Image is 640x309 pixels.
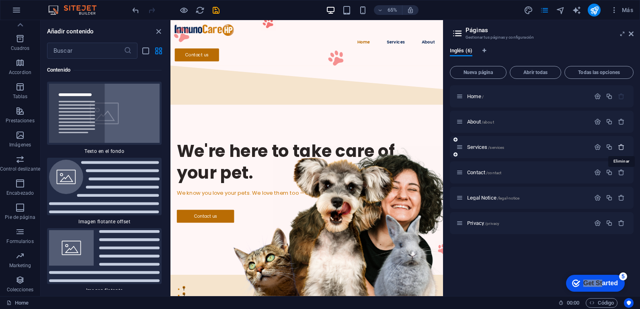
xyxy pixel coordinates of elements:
h6: Añadir contenido [47,27,94,36]
p: Tablas [13,93,28,100]
span: Más [610,6,633,14]
span: Todas las opciones [568,70,630,75]
div: Duplicar [606,220,613,227]
i: Al redimensionar, ajustar el nivel de zoom automáticamente para ajustarse al dispositivo elegido. [407,6,414,14]
span: Nueva página [453,70,503,75]
i: Volver a cargar página [195,6,205,15]
p: Formularios [6,238,33,245]
button: design [523,5,533,15]
div: Services/services [465,144,590,150]
div: Texto en el fondo [47,82,162,154]
input: Buscar [47,43,124,59]
div: Privacy/privacy [465,220,590,226]
div: Configuración [594,144,601,150]
div: Imagen flotante offset [47,158,162,225]
button: close panel [154,27,163,36]
div: Eliminar [618,220,625,227]
div: Eliminar [618,169,625,176]
div: Contact/contact [465,170,590,175]
span: Haz clic para abrir la página [467,93,484,99]
div: Configuración [594,169,601,176]
button: grid-view [154,46,163,56]
div: About/about [465,119,590,124]
span: Haz clic para abrir la página [467,195,519,201]
button: navigator [556,5,565,15]
img: floating-image.svg [49,230,160,282]
span: Texto en el fondo [47,148,162,154]
i: Publicar [590,6,599,15]
p: Pie de página [5,214,35,220]
span: Imagen flotante [47,287,162,294]
div: Pestañas de idiomas [450,47,634,63]
div: Eliminar [618,194,625,201]
h6: Contenido [47,65,162,75]
button: undo [131,5,140,15]
div: La página principal no puede eliminarse [618,93,625,100]
span: Haz clic para abrir la página [467,220,499,226]
h6: 65% [386,5,399,15]
i: Guardar (Ctrl+S) [211,6,221,15]
div: Duplicar [606,194,613,201]
span: Abrir todas [513,70,558,75]
h2: Páginas [466,27,634,34]
div: Duplicar [606,93,613,100]
h3: Gestionar tus páginas y configuración [466,34,617,41]
img: text-on-bacground.svg [49,84,160,143]
button: list-view [141,46,150,56]
div: Duplicar [606,144,613,150]
span: Inglés (6) [450,46,472,57]
div: Legal Notice/legal-notice [465,195,590,200]
div: Configuración [594,118,601,125]
div: Home/ [465,94,590,99]
div: Eliminar [618,118,625,125]
button: Más [607,4,636,16]
span: Haz clic para abrir la página [467,119,494,125]
button: reload [195,5,205,15]
img: Editor Logo [46,5,107,15]
button: Abrir todas [510,66,561,79]
p: Encabezado [6,190,34,196]
div: 5 [57,2,66,10]
button: save [211,5,221,15]
a: Haz clic para cancelar la selección y doble clic para abrir páginas [6,298,29,308]
div: Configuración [594,194,601,201]
img: floating-image-offset.svg [49,160,160,213]
p: Prestaciones [6,117,34,124]
button: 65% [374,5,402,15]
span: / [482,95,484,99]
span: Haz clic para abrir la página [467,169,501,175]
span: /legal-notice [497,196,520,200]
button: Todas las opciones [564,66,634,79]
p: Cuadros [11,45,30,51]
i: Diseño (Ctrl+Alt+Y) [524,6,533,15]
button: Usercentrics [624,298,634,308]
div: Get Started [22,9,56,16]
p: Colecciones [7,286,33,293]
p: Accordion [9,69,31,76]
span: Haz clic para abrir la página [467,144,504,150]
button: text_generator [572,5,581,15]
div: Imagen flotante [47,228,162,294]
div: Duplicar [606,169,613,176]
span: Código [589,298,614,308]
span: /contact [486,171,501,175]
i: Páginas (Ctrl+Alt+S) [540,6,549,15]
i: Deshacer: Cambiar nombre del sitio web (Ctrl+Z) [131,6,140,15]
div: Duplicar [606,118,613,125]
button: publish [588,4,601,16]
div: Configuración [594,220,601,227]
span: /privacy [485,221,499,226]
span: Imagen flotante offset [47,218,162,225]
p: Imágenes [9,142,31,148]
span: /services [488,145,504,150]
span: /about [482,120,494,124]
i: AI Writer [572,6,581,15]
div: Get Started 5 items remaining, 0% complete [4,4,63,21]
button: Nueva página [450,66,507,79]
span: : [572,300,574,306]
i: Navegador [556,6,565,15]
div: Configuración [594,93,601,100]
button: pages [539,5,549,15]
p: Marketing [9,262,31,269]
span: 00 00 [567,298,579,308]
